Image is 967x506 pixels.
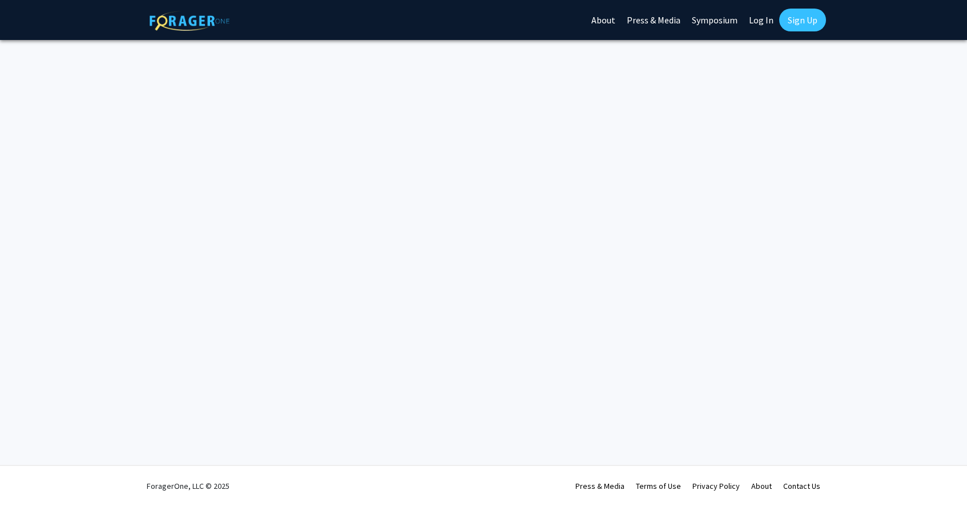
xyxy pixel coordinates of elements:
[692,481,740,491] a: Privacy Policy
[783,481,820,491] a: Contact Us
[147,466,229,506] div: ForagerOne, LLC © 2025
[751,481,772,491] a: About
[636,481,681,491] a: Terms of Use
[150,11,229,31] img: ForagerOne Logo
[779,9,826,31] a: Sign Up
[575,481,624,491] a: Press & Media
